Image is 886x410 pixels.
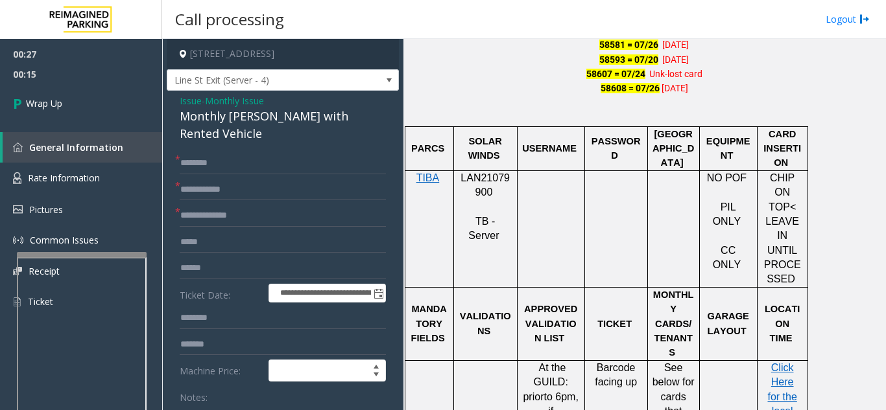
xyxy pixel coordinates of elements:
[522,143,577,154] span: USERNAME
[597,319,632,329] span: TICKET
[13,296,21,308] img: 'icon'
[180,108,386,142] div: Monthly [PERSON_NAME] with Rented Vehicle
[13,205,23,214] img: 'icon'
[713,245,741,270] span: CC ONLY
[653,290,694,358] span: MONTHLY CARDS/TENANTS
[826,12,870,26] a: Logout
[763,129,801,168] span: CARD INSERTION
[169,3,291,35] h3: Call processing
[592,136,641,161] span: PASSWORD
[524,304,577,343] span: APPROVED VALIDATION LIST
[28,172,100,184] span: Rate Information
[30,234,99,246] span: Common Issues
[523,376,568,402] span: : prior
[13,267,22,275] img: 'icon'
[653,129,694,168] span: [GEOGRAPHIC_DATA]
[205,94,264,108] span: Monthly Issue
[411,143,444,154] span: PARCS
[371,284,385,302] span: Toggle popup
[180,94,202,108] span: Issue
[13,142,23,152] img: 'icon'
[167,70,352,91] span: Line St Exit (Server - 4)
[662,83,688,93] span: [DATE]
[29,141,123,154] span: General Information
[460,311,511,336] span: VALIDATIONS
[29,203,63,216] span: Pictures
[468,216,499,241] span: TB - Server
[662,54,689,65] span: [DATE]
[13,235,23,245] img: 'icon'
[713,201,741,227] span: PIL ONLY
[707,172,747,183] span: NO POF
[411,304,447,343] span: MANDATORY FIELDS
[599,54,658,65] span: 58593 = 07/20
[167,39,399,69] h4: [STREET_ADDRESS]
[13,172,21,184] img: 'icon'
[416,172,440,183] span: TIBA
[586,69,645,79] span: 58607 = 07/24
[859,12,870,26] img: logout
[706,136,750,161] span: EQUIPMENT
[176,284,265,303] label: Ticket Date:
[468,136,502,161] span: SOLAR WINDS
[367,370,385,381] span: Decrease value
[26,97,62,110] span: Wrap Up
[367,360,385,370] span: Increase value
[180,386,208,404] label: Notes:
[765,304,800,343] span: LOCATION TIME
[649,69,702,79] span: Unk-lost card
[416,173,440,183] a: TIBA
[707,311,748,336] span: GARAGE LAYOUT
[662,40,689,50] span: [DATE]
[601,83,660,93] span: 58608 = 07/26
[3,132,162,163] a: General Information
[202,95,264,107] span: -
[176,359,265,382] label: Machine Price:
[599,40,658,50] span: 58581 = 07/26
